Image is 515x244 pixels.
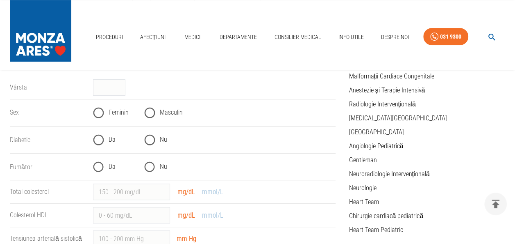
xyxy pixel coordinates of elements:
[349,170,429,178] a: Neuroradiologie Intervențională
[93,184,170,200] input: 150 - 200 mg/dL
[349,114,447,122] a: [MEDICAL_DATA][GEOGRAPHIC_DATA]
[216,29,260,46] a: Departamente
[349,198,379,206] a: Heart Team
[109,135,116,145] span: Da
[93,207,170,223] input: 0 - 60 mg/dL
[484,193,507,215] button: delete
[109,108,129,117] span: Feminin
[10,162,86,172] legend: Fumător
[160,108,183,117] span: Masculin
[349,156,377,164] a: Gentleman
[93,29,126,46] a: Proceduri
[160,135,167,145] span: Nu
[423,28,468,46] a: 031 9300
[10,83,27,91] label: Vârsta
[349,184,376,192] a: Neurologie
[10,135,86,145] legend: Diabetic
[160,162,167,172] span: Nu
[335,29,367,46] a: Info Utile
[93,103,336,123] div: gender
[349,128,404,136] a: [GEOGRAPHIC_DATA]
[179,29,206,46] a: Medici
[109,162,116,172] span: Da
[349,212,423,220] a: Chirurgie cardiacă pediatrică
[10,188,49,196] label: Total colesterol
[10,108,19,116] label: Sex
[440,32,461,42] div: 031 9300
[349,226,403,234] a: Heart Team Pediatric
[93,130,336,150] div: diabetes
[93,157,336,177] div: smoking
[200,209,226,221] button: mmol/L
[349,142,403,150] a: Angiologie Pediatrică
[271,29,324,46] a: Consilier Medical
[378,29,412,46] a: Despre Noi
[349,72,434,80] a: Malformații Cardiace Congenitale
[200,186,226,198] button: mmol/L
[10,235,82,242] label: Tensiunea arterială sistolică
[10,211,48,219] label: Colesterol HDL
[349,100,415,108] a: Radiologie Intervențională
[349,86,425,94] a: Anestezie și Terapie Intensivă
[137,29,169,46] a: Afecțiuni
